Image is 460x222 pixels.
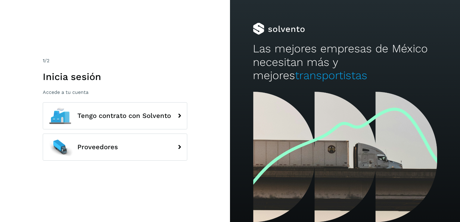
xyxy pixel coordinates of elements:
button: Proveedores [43,134,187,161]
span: Proveedores [77,143,118,151]
span: Tengo contrato con Solvento [77,112,171,119]
div: /2 [43,57,187,64]
button: Tengo contrato con Solvento [43,102,187,129]
span: transportistas [295,69,367,82]
h2: Las mejores empresas de México necesitan más y mejores [253,42,437,82]
h1: Inicia sesión [43,71,187,82]
span: 1 [43,58,45,63]
p: Accede a tu cuenta [43,89,187,95]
